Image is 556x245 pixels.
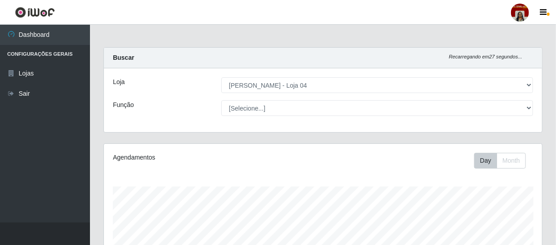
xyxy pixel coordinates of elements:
strong: Buscar [113,54,134,61]
div: Agendamentos [113,153,280,162]
button: Day [474,153,497,169]
label: Função [113,100,134,110]
img: CoreUI Logo [15,7,55,18]
i: Recarregando em 27 segundos... [449,54,522,59]
div: First group [474,153,526,169]
button: Month [497,153,526,169]
label: Loja [113,77,125,87]
div: Toolbar with button groups [474,153,533,169]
